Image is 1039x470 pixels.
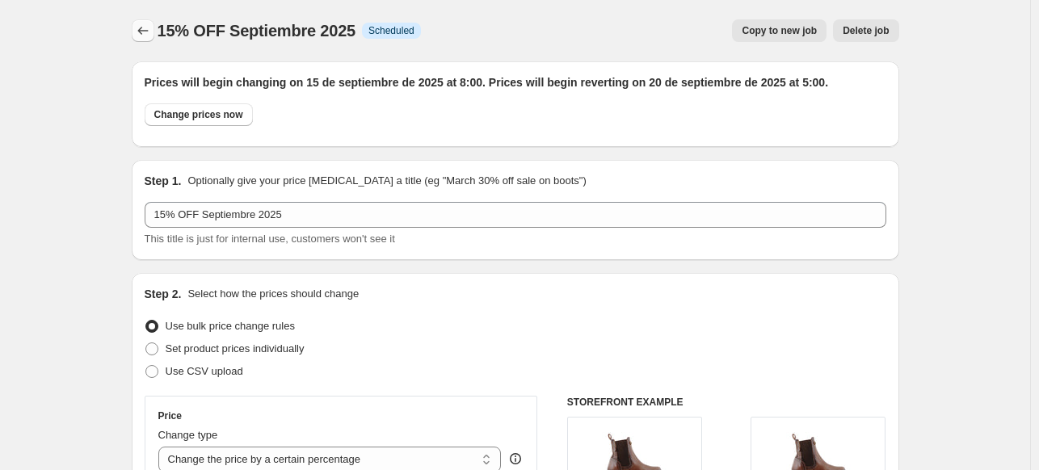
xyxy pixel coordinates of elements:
span: Change type [158,429,218,441]
div: help [507,451,524,467]
span: Use bulk price change rules [166,320,295,332]
h2: Prices will begin changing on 15 de septiembre de 2025 at 8:00. Prices will begin reverting on 20... [145,74,886,90]
button: Price change jobs [132,19,154,42]
h2: Step 2. [145,286,182,302]
input: 30% off holiday sale [145,202,886,228]
h3: Price [158,409,182,422]
h6: STOREFRONT EXAMPLE [567,396,886,409]
p: Select how the prices should change [187,286,359,302]
span: Set product prices individually [166,342,305,355]
span: This title is just for internal use, customers won't see it [145,233,395,245]
span: Copy to new job [742,24,817,37]
h2: Step 1. [145,173,182,189]
button: Change prices now [145,103,253,126]
span: Scheduled [368,24,414,37]
button: Copy to new job [732,19,827,42]
span: Delete job [843,24,889,37]
button: Delete job [833,19,898,42]
p: Optionally give your price [MEDICAL_DATA] a title (eg "March 30% off sale on boots") [187,173,586,189]
span: Use CSV upload [166,365,243,377]
span: Change prices now [154,108,243,121]
span: 15% OFF Septiembre 2025 [158,22,356,40]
